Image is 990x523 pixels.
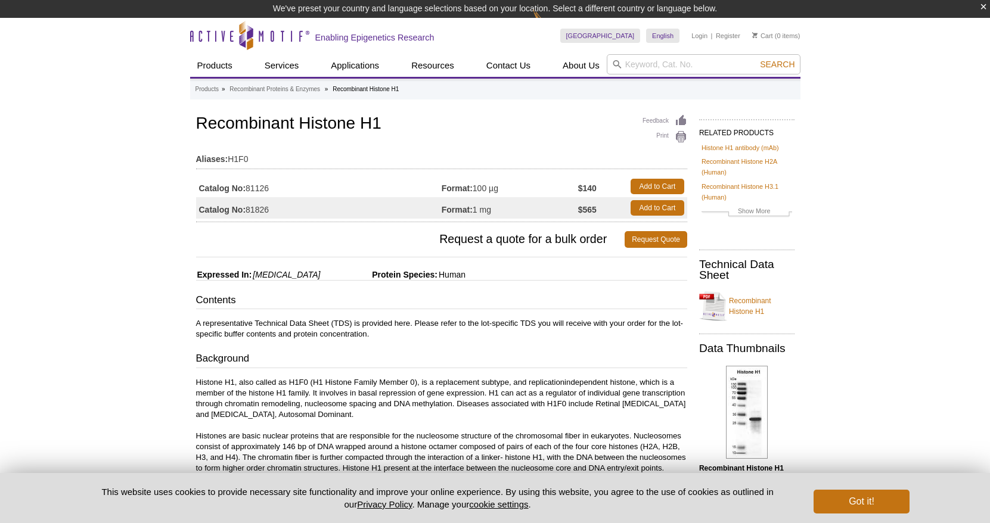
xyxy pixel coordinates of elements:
[469,499,528,509] button: cookie settings
[716,32,740,40] a: Register
[699,464,784,483] b: Recombinant Histone H1 protein gel
[699,119,795,141] h2: RELATED PRODUCTS
[325,86,328,92] li: »
[196,270,252,279] span: Expressed In:
[199,204,246,215] strong: Catalog No:
[631,200,684,216] a: Add to Cart
[479,54,538,77] a: Contact Us
[702,156,792,178] a: Recombinant Histone H2A (Human)
[631,179,684,194] a: Add to Cart
[196,377,687,474] p: Histone H1, also called as H1F0 (H1 Histone Family Member 0), is a replacement subtype, and repli...
[702,181,792,203] a: Recombinant Histone H3.1 (Human)
[699,259,795,281] h2: Technical Data Sheet
[196,176,442,197] td: 81126
[643,130,687,144] a: Print
[711,29,713,43] li: |
[437,270,465,279] span: Human
[196,293,687,310] h3: Contents
[560,29,641,43] a: [GEOGRAPHIC_DATA]
[756,59,798,70] button: Search
[81,485,795,510] p: This website uses cookies to provide necessary site functionality and improve your online experie...
[357,499,412,509] a: Privacy Policy
[324,54,386,77] a: Applications
[702,142,779,153] a: Histone H1 antibody (mAb)
[322,270,437,279] span: Protein Species:
[442,183,473,194] strong: Format:
[442,197,578,219] td: 1 mg
[555,54,607,77] a: About Us
[257,54,306,77] a: Services
[196,231,625,248] span: Request a quote for a bulk order
[699,463,795,506] p: (Click to enlarge and view details)
[315,32,435,43] h2: Enabling Epigenetics Research
[196,154,228,164] strong: Aliases:
[752,32,758,38] img: Your Cart
[404,54,461,77] a: Resources
[699,288,795,324] a: Recombinant Histone H1
[752,32,773,40] a: Cart
[760,60,795,69] span: Search
[643,114,687,127] a: Feedback
[190,54,240,77] a: Products
[699,343,795,354] h2: Data Thumbnails
[702,206,792,219] a: Show More
[533,9,564,37] img: Change Here
[222,86,225,92] li: »
[578,183,597,194] strong: $140
[607,54,800,74] input: Keyword, Cat. No.
[195,84,219,95] a: Products
[814,490,909,513] button: Got it!
[196,114,687,135] h1: Recombinant Histone H1
[196,147,687,166] td: H1F0
[229,84,320,95] a: Recombinant Proteins & Enzymes
[578,204,597,215] strong: $565
[442,176,578,197] td: 100 µg
[253,270,320,279] i: [MEDICAL_DATA]
[196,318,687,340] p: A representative Technical Data Sheet (TDS) is provided here. Please refer to the lot-specific TD...
[726,366,768,459] img: Recombinant Histone H1 protein gel
[646,29,679,43] a: English
[333,86,399,92] li: Recombinant Histone H1
[691,32,707,40] a: Login
[752,29,800,43] li: (0 items)
[442,204,473,215] strong: Format:
[625,231,687,248] a: Request Quote
[196,197,442,219] td: 81826
[196,351,687,368] h3: Background
[199,183,246,194] strong: Catalog No:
